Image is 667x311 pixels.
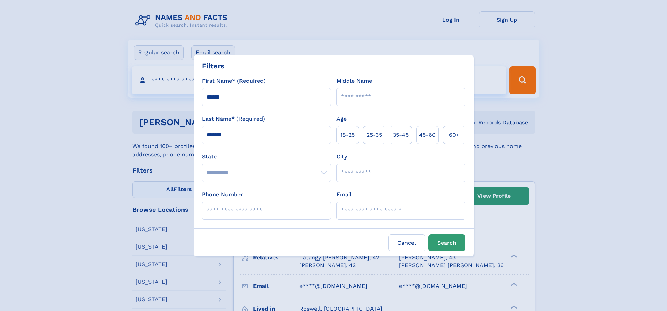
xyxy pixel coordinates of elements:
label: Email [336,190,352,199]
label: Middle Name [336,77,372,85]
label: Cancel [388,234,425,251]
span: 45‑60 [419,131,436,139]
label: First Name* (Required) [202,77,266,85]
label: State [202,153,331,161]
button: Search [428,234,465,251]
span: 18‑25 [340,131,355,139]
div: Filters [202,61,224,71]
span: 35‑45 [393,131,409,139]
label: Phone Number [202,190,243,199]
label: Age [336,115,347,123]
label: City [336,153,347,161]
span: 60+ [449,131,459,139]
span: 25‑35 [367,131,382,139]
label: Last Name* (Required) [202,115,265,123]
